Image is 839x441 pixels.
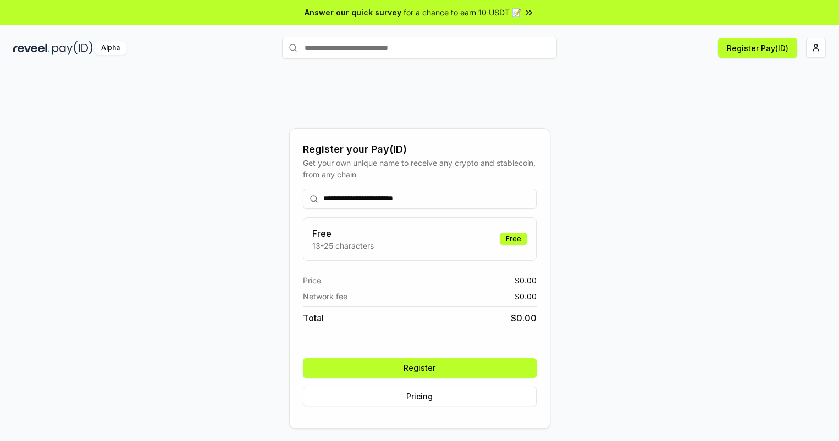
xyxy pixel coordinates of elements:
[718,38,797,58] button: Register Pay(ID)
[303,157,537,180] div: Get your own unique name to receive any crypto and stablecoin, from any chain
[303,311,324,325] span: Total
[13,41,50,55] img: reveel_dark
[511,311,537,325] span: $ 0.00
[515,291,537,302] span: $ 0.00
[303,275,321,286] span: Price
[404,7,521,18] span: for a chance to earn 10 USDT 📝
[303,142,537,157] div: Register your Pay(ID)
[312,227,374,240] h3: Free
[305,7,401,18] span: Answer our quick survey
[515,275,537,286] span: $ 0.00
[52,41,93,55] img: pay_id
[312,240,374,252] p: 13-25 characters
[303,387,537,406] button: Pricing
[500,233,527,245] div: Free
[303,291,347,302] span: Network fee
[95,41,126,55] div: Alpha
[303,358,537,378] button: Register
